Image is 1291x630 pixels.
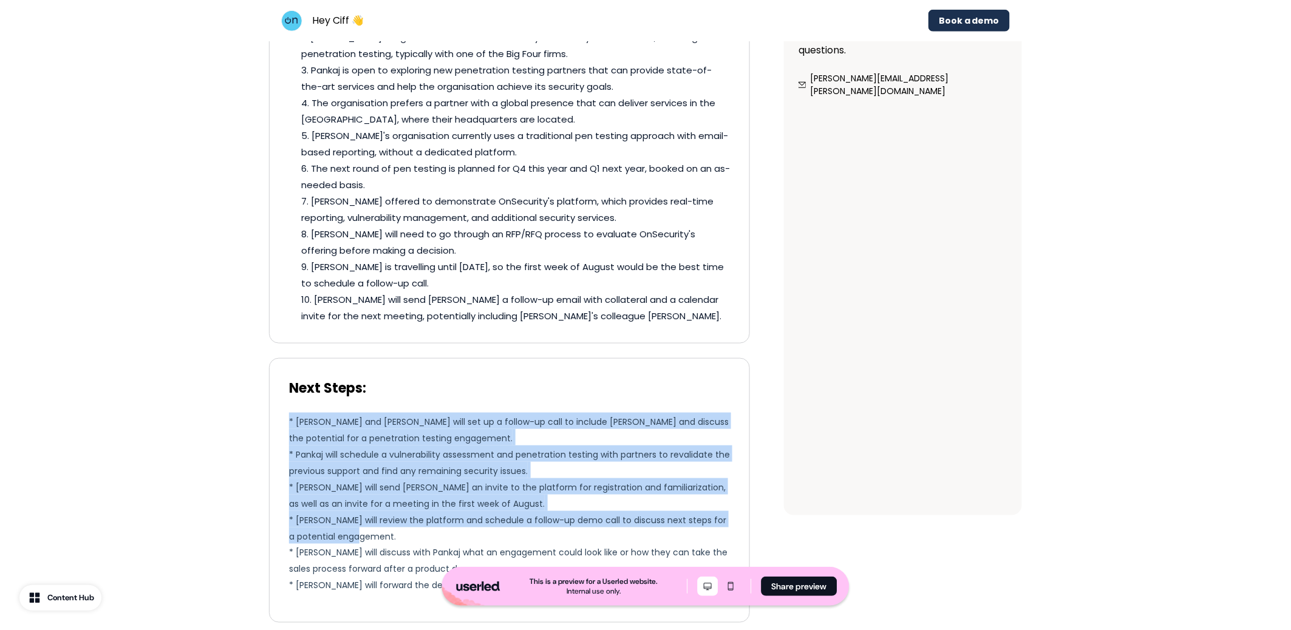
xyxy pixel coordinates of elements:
button: Book a demo [928,10,1010,32]
span: * Pankaj will schedule a vulnerability assessment and penetration testing with partners to revali... [289,449,730,477]
div: Internal use only. [567,586,621,596]
p: Hey Ciff 👋 [312,13,364,28]
span: 9. [PERSON_NAME] is travelling until [DATE], so the first week of August would be the best time t... [301,260,724,290]
span: 5. [PERSON_NAME]'s organisation currently uses a traditional pen testing approach with email-base... [301,129,728,158]
div: This is a preview for a Userled website. [530,577,658,586]
span: * [PERSON_NAME] will send [PERSON_NAME] an invite to the platform for registration and familiariz... [289,481,726,510]
span: 4. The organisation prefers a partner with a global presence that can deliver services in the [GE... [301,97,715,126]
button: Content Hub [19,585,101,611]
div: Content Hub [47,592,94,604]
p: Next Steps: [289,378,730,398]
span: 8. [PERSON_NAME] will need to go through an RFP/RFQ process to evaluate OnSecurity's offering bef... [301,228,695,257]
button: Share preview [761,577,837,596]
span: * [PERSON_NAME] and [PERSON_NAME] will set up a follow-up call to include [PERSON_NAME] and discu... [289,416,729,444]
span: * [PERSON_NAME] will discuss with Pankaj what an engagement could look like or how they can take ... [289,547,727,575]
span: 7. [PERSON_NAME] offered to demonstrate OnSecurity's platform, which provides real-time reporting... [301,195,714,224]
button: Mobile mode [721,577,741,596]
span: 10. [PERSON_NAME] will send [PERSON_NAME] a follow-up email with collateral and a calendar invite... [301,293,721,322]
button: Desktop mode [698,577,718,596]
span: * [PERSON_NAME] will review the platform and schedule a follow-up demo call to discuss next steps... [289,514,726,543]
span: 3. Pankaj is open to exploring new penetration testing partners that can provide state-of-the-art... [301,64,712,93]
span: 6. The next round of pen testing is planned for Q4 this year and Q1 next year, booked on an as-ne... [301,162,730,191]
p: [PERSON_NAME][EMAIL_ADDRESS][PERSON_NAME][DOMAIN_NAME] [811,72,1007,98]
span: * [PERSON_NAME] will forward the demo meeting invite to [PERSON_NAME] once he receives it. [289,580,688,592]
